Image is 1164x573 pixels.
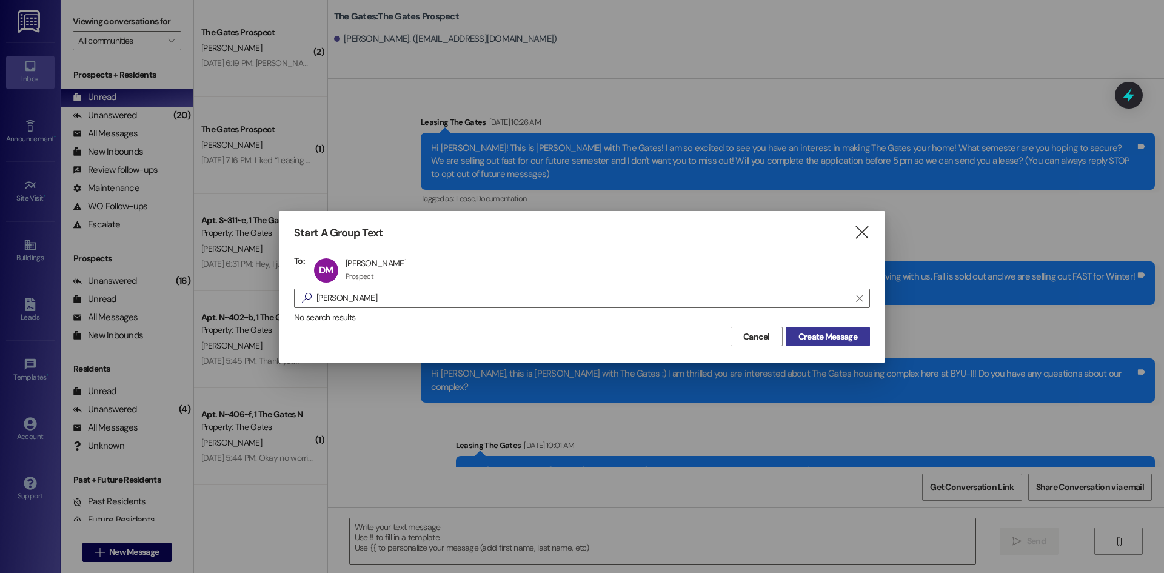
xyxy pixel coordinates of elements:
[294,226,383,240] h3: Start A Group Text
[798,330,857,343] span: Create Message
[731,327,783,346] button: Cancel
[856,293,863,303] i: 
[294,255,305,266] h3: To:
[346,258,406,269] div: [PERSON_NAME]
[297,292,316,304] i: 
[786,327,870,346] button: Create Message
[743,330,770,343] span: Cancel
[346,272,373,281] div: Prospect
[294,311,870,324] div: No search results
[854,226,870,239] i: 
[319,264,333,276] span: DM
[850,289,869,307] button: Clear text
[316,290,850,307] input: Search for any contact or apartment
